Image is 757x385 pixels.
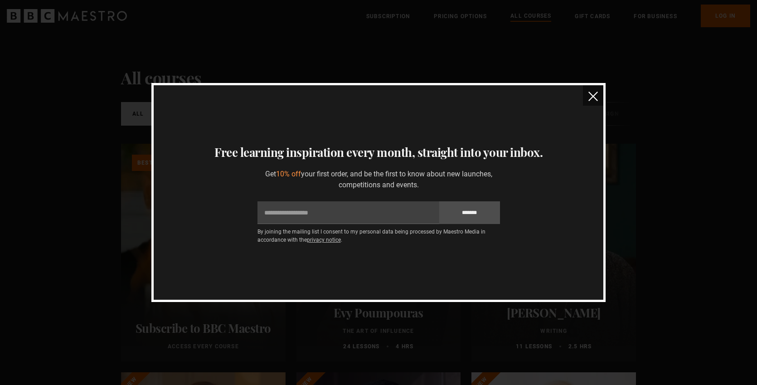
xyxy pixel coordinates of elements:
[583,85,603,106] button: close
[276,170,301,178] span: 10% off
[257,228,500,244] p: By joining the mailing list I consent to my personal data being processed by Maestro Media in acc...
[165,143,592,161] h3: Free learning inspiration every month, straight into your inbox.
[257,169,500,190] p: Get your first order, and be the first to know about new launches, competitions and events.
[307,237,341,243] a: privacy notice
